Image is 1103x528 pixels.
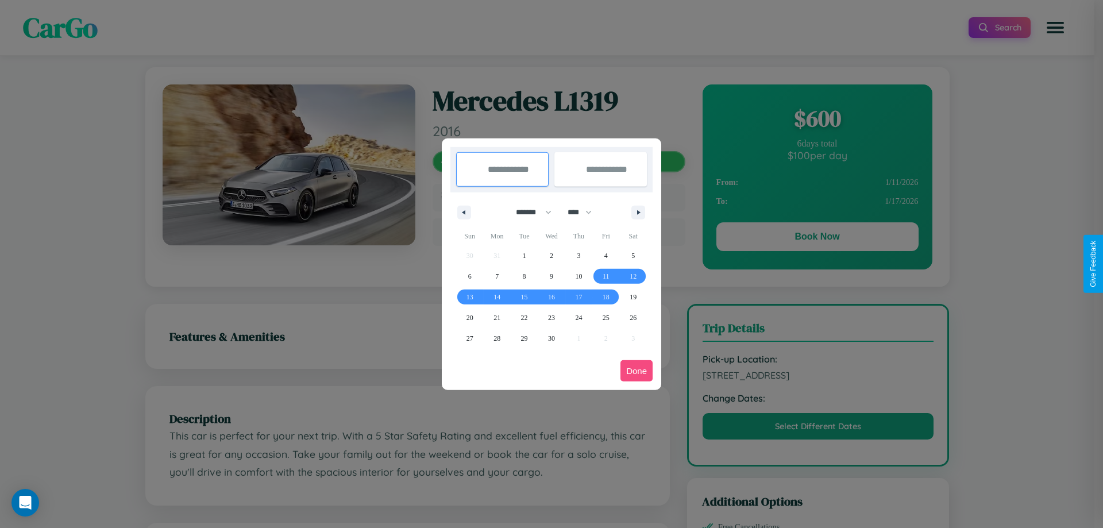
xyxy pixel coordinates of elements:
[521,287,528,307] span: 15
[538,227,565,245] span: Wed
[483,307,510,328] button: 21
[592,287,619,307] button: 18
[1089,241,1097,287] div: Give Feedback
[538,266,565,287] button: 9
[620,266,647,287] button: 12
[575,287,582,307] span: 17
[511,287,538,307] button: 15
[565,245,592,266] button: 3
[548,307,555,328] span: 23
[468,266,472,287] span: 6
[495,266,499,287] span: 7
[511,328,538,349] button: 29
[592,245,619,266] button: 4
[11,489,39,517] div: Open Intercom Messenger
[456,266,483,287] button: 6
[548,287,555,307] span: 16
[603,307,610,328] span: 25
[565,266,592,287] button: 10
[456,328,483,349] button: 27
[592,227,619,245] span: Fri
[493,328,500,349] span: 28
[550,245,553,266] span: 2
[511,227,538,245] span: Tue
[466,287,473,307] span: 13
[550,266,553,287] span: 9
[603,287,610,307] span: 18
[483,287,510,307] button: 14
[565,307,592,328] button: 24
[603,266,610,287] span: 11
[630,287,637,307] span: 19
[538,287,565,307] button: 16
[575,307,582,328] span: 24
[511,307,538,328] button: 22
[620,287,647,307] button: 19
[592,307,619,328] button: 25
[538,307,565,328] button: 23
[493,307,500,328] span: 21
[493,287,500,307] span: 14
[604,245,608,266] span: 4
[538,328,565,349] button: 30
[538,245,565,266] button: 2
[577,245,580,266] span: 3
[565,227,592,245] span: Thu
[521,307,528,328] span: 22
[521,328,528,349] span: 29
[631,245,635,266] span: 5
[466,307,473,328] span: 20
[483,328,510,349] button: 28
[630,307,637,328] span: 26
[511,266,538,287] button: 8
[575,266,582,287] span: 10
[620,307,647,328] button: 26
[565,287,592,307] button: 17
[592,266,619,287] button: 11
[548,328,555,349] span: 30
[456,227,483,245] span: Sun
[620,227,647,245] span: Sat
[523,245,526,266] span: 1
[523,266,526,287] span: 8
[630,266,637,287] span: 12
[483,227,510,245] span: Mon
[511,245,538,266] button: 1
[483,266,510,287] button: 7
[620,360,653,381] button: Done
[620,245,647,266] button: 5
[456,307,483,328] button: 20
[456,287,483,307] button: 13
[466,328,473,349] span: 27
